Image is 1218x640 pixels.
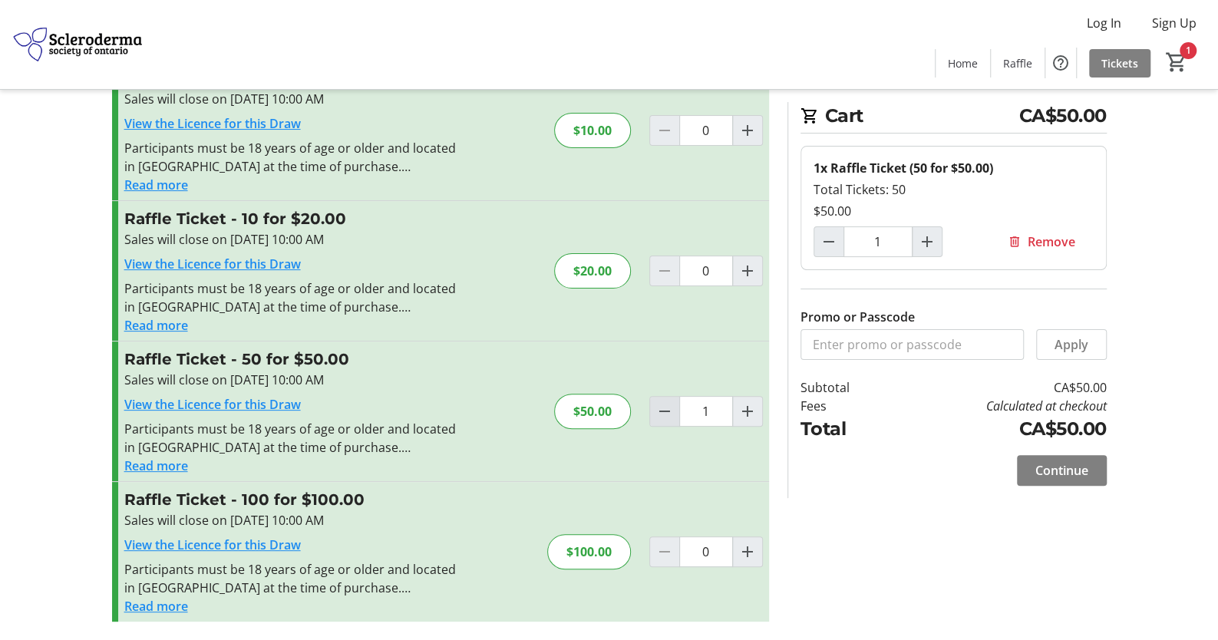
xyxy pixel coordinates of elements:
[889,378,1106,397] td: CA$50.00
[1017,455,1107,486] button: Continue
[124,488,460,511] h3: Raffle Ticket - 100 for $100.00
[9,6,146,83] img: Scleroderma Society of Ontario's Logo
[124,90,460,108] div: Sales will close on [DATE] 10:00 AM
[650,397,679,426] button: Decrement by one
[124,256,301,272] a: View the Licence for this Draw
[800,397,890,415] td: Fees
[554,113,631,148] div: $10.00
[1140,11,1209,35] button: Sign Up
[1035,461,1088,480] span: Continue
[1101,55,1138,71] span: Tickets
[547,534,631,569] div: $100.00
[554,394,631,429] div: $50.00
[124,207,460,230] h3: Raffle Ticket - 10 for $20.00
[814,159,1094,177] div: 1x Raffle Ticket (50 for $50.00)
[124,420,460,457] div: Participants must be 18 years of age or older and located in [GEOGRAPHIC_DATA] at the time of pur...
[843,226,913,257] input: Raffle Ticket (50 for $50.00) Quantity
[124,396,301,413] a: View the Licence for this Draw
[1028,233,1075,251] span: Remove
[124,457,188,475] button: Read more
[913,227,942,256] button: Increment by one
[124,176,188,194] button: Read more
[800,308,915,326] label: Promo or Passcode
[1163,48,1190,76] button: Cart
[1019,102,1107,130] span: CA$50.00
[814,227,843,256] button: Decrement by one
[733,116,762,145] button: Increment by one
[948,55,978,71] span: Home
[1036,329,1107,360] button: Apply
[124,371,460,389] div: Sales will close on [DATE] 10:00 AM
[936,49,990,78] a: Home
[124,511,460,529] div: Sales will close on [DATE] 10:00 AM
[124,348,460,371] h3: Raffle Ticket - 50 for $50.00
[679,256,733,286] input: Raffle Ticket Quantity
[814,180,1094,199] div: Total Tickets: 50
[124,597,188,615] button: Read more
[1074,11,1134,35] button: Log In
[124,279,460,316] div: Participants must be 18 years of age or older and located in [GEOGRAPHIC_DATA] at the time of pur...
[124,560,460,597] div: Participants must be 18 years of age or older and located in [GEOGRAPHIC_DATA] at the time of pur...
[1055,335,1088,354] span: Apply
[679,536,733,567] input: Raffle Ticket Quantity
[733,537,762,566] button: Increment by one
[679,115,733,146] input: Raffle Ticket Quantity
[733,397,762,426] button: Increment by one
[554,253,631,289] div: $20.00
[1089,49,1150,78] a: Tickets
[989,226,1094,257] button: Remove
[124,139,460,176] div: Participants must be 18 years of age or older and located in [GEOGRAPHIC_DATA] at the time of pur...
[124,115,301,132] a: View the Licence for this Draw
[814,202,1094,220] div: $50.00
[679,396,733,427] input: Raffle Ticket Quantity
[800,415,890,443] td: Total
[800,329,1024,360] input: Enter promo or passcode
[1152,14,1197,32] span: Sign Up
[733,256,762,285] button: Increment by one
[800,378,890,397] td: Subtotal
[800,102,1107,134] h2: Cart
[124,536,301,553] a: View the Licence for this Draw
[1087,14,1121,32] span: Log In
[889,397,1106,415] td: Calculated at checkout
[1003,55,1032,71] span: Raffle
[124,316,188,335] button: Read more
[889,415,1106,443] td: CA$50.00
[1045,48,1076,78] button: Help
[124,230,460,249] div: Sales will close on [DATE] 10:00 AM
[991,49,1045,78] a: Raffle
